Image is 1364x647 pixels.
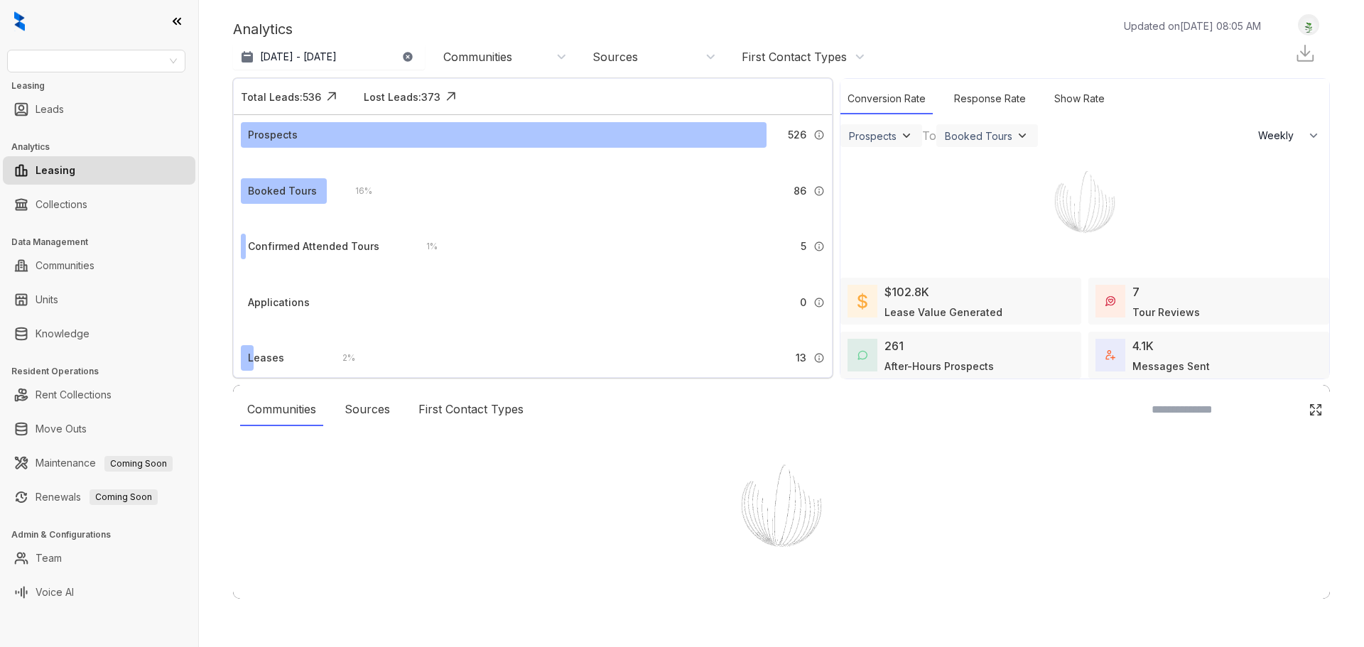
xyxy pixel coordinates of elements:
div: Prospects [849,130,897,142]
div: Tour Reviews [1132,305,1200,320]
img: LeaseValue [857,293,867,310]
span: Coming Soon [90,489,158,505]
div: Confirmed Attended Tours [248,239,379,254]
a: Leads [36,95,64,124]
div: 16 % [341,183,372,199]
img: Loader [710,435,852,577]
a: Leasing [36,156,75,185]
a: Knowledge [36,320,90,348]
div: $102.8K [884,283,929,300]
p: [DATE] - [DATE] [260,50,337,64]
span: 5 [801,239,806,254]
div: Booked Tours [248,183,317,199]
a: Communities [36,251,94,280]
img: Info [813,297,825,308]
div: Applications [248,295,310,310]
img: Click Icon [1309,403,1323,417]
div: After-Hours Prospects [884,359,994,374]
div: 4.1K [1132,337,1154,354]
button: Weekly [1250,123,1329,148]
div: Booked Tours [945,130,1012,142]
div: First Contact Types [411,393,531,426]
li: Team [3,544,195,572]
div: Communities [240,393,323,426]
div: Show Rate [1047,84,1112,114]
img: AfterHoursConversations [857,350,867,361]
img: ViewFilterArrow [1015,129,1029,143]
div: 2 % [328,350,355,366]
span: 526 [788,127,806,143]
div: Prospects [248,127,298,143]
img: Info [813,185,825,197]
img: logo [14,11,25,31]
a: Voice AI [36,578,74,607]
img: Click Icon [440,86,462,107]
li: Leasing [3,156,195,185]
img: Info [813,352,825,364]
img: UserAvatar [1299,18,1319,33]
div: First Contact Types [742,49,847,65]
span: Coming Soon [104,456,173,472]
li: Renewals [3,483,195,511]
h3: Analytics [11,141,198,153]
img: ViewFilterArrow [899,129,914,143]
button: [DATE] - [DATE] [233,44,425,70]
img: Info [813,129,825,141]
img: Click Icon [321,86,342,107]
div: Messages Sent [1132,359,1210,374]
p: Analytics [233,18,293,40]
div: Loading... [757,577,807,591]
img: Loader [1032,148,1138,255]
div: 7 [1132,283,1140,300]
div: 261 [884,337,904,354]
div: Lease Value Generated [884,305,1002,320]
div: Lost Leads: 373 [364,89,440,104]
h3: Admin & Configurations [11,528,198,541]
li: Rent Collections [3,381,195,409]
h3: Data Management [11,236,198,249]
div: Response Rate [947,84,1033,114]
li: Voice AI [3,578,195,607]
li: Collections [3,190,195,219]
img: Info [813,241,825,252]
img: SearchIcon [1279,403,1291,415]
a: Rent Collections [36,381,112,409]
div: Communities [443,49,512,65]
h3: Leasing [11,80,198,92]
a: Units [36,286,58,314]
div: Leases [248,350,284,366]
a: RenewalsComing Soon [36,483,158,511]
img: Download [1294,43,1316,64]
div: 1 % [412,239,438,254]
a: Team [36,544,62,572]
span: 86 [794,183,806,199]
p: Updated on [DATE] 08:05 AM [1124,18,1261,33]
div: To [922,127,936,144]
img: TourReviews [1105,296,1115,306]
li: Move Outs [3,415,195,443]
li: Units [3,286,195,314]
a: Move Outs [36,415,87,443]
a: Collections [36,190,87,219]
li: Communities [3,251,195,280]
div: Sources [337,393,397,426]
li: Knowledge [3,320,195,348]
span: 13 [796,350,806,366]
div: Conversion Rate [840,84,933,114]
li: Leads [3,95,195,124]
h3: Resident Operations [11,365,198,378]
img: TotalFum [1105,350,1115,360]
div: Total Leads: 536 [241,89,321,104]
li: Maintenance [3,449,195,477]
span: Weekly [1258,129,1301,143]
span: 0 [800,295,806,310]
div: Sources [592,49,638,65]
